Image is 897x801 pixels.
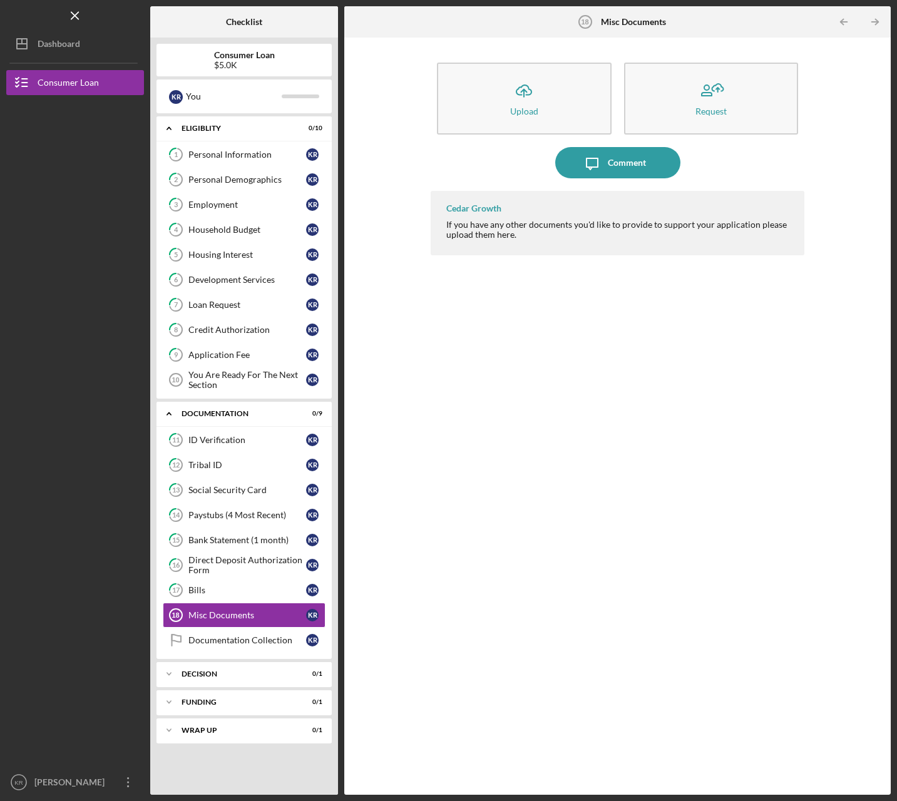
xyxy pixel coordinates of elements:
[306,198,319,211] div: K R
[163,628,325,653] a: Documentation CollectionKR
[306,173,319,186] div: K R
[172,611,179,619] tspan: 18
[695,106,727,116] div: Request
[601,17,666,27] b: Misc Documents
[163,292,325,317] a: 7Loan RequestKR
[172,586,180,594] tspan: 17
[306,459,319,471] div: K R
[172,486,180,494] tspan: 13
[446,203,501,213] div: Cedar Growth
[437,63,612,135] button: Upload
[188,460,306,470] div: Tribal ID
[6,31,144,56] button: Dashboard
[172,376,179,384] tspan: 10
[163,317,325,342] a: 8Credit AuthorizationKR
[188,555,306,575] div: Direct Deposit Authorization Form
[163,427,325,452] a: 11ID VerificationKR
[226,17,262,27] b: Checklist
[306,148,319,161] div: K R
[581,18,588,26] tspan: 18
[306,534,319,546] div: K R
[163,528,325,553] a: 15Bank Statement (1 month)KR
[163,217,325,242] a: 4Household BudgetKR
[163,578,325,603] a: 17BillsKR
[188,150,306,160] div: Personal Information
[174,251,178,259] tspan: 5
[163,142,325,167] a: 1Personal InformationKR
[182,670,291,678] div: Decision
[300,410,322,417] div: 0 / 9
[174,276,178,284] tspan: 6
[624,63,799,135] button: Request
[163,603,325,628] a: 18Misc DocumentsKR
[182,410,291,417] div: Documentation
[174,351,178,359] tspan: 9
[188,325,306,335] div: Credit Authorization
[163,477,325,503] a: 13Social Security CardKR
[306,298,319,311] div: K R
[172,561,180,569] tspan: 16
[188,535,306,545] div: Bank Statement (1 month)
[306,609,319,621] div: K R
[172,511,180,519] tspan: 14
[163,192,325,217] a: 3EmploymentKR
[186,86,282,107] div: You
[306,273,319,286] div: K R
[188,175,306,185] div: Personal Demographics
[188,610,306,620] div: Misc Documents
[172,461,180,469] tspan: 12
[306,584,319,596] div: K R
[163,167,325,192] a: 2Personal DemographicsKR
[300,125,322,132] div: 0 / 10
[446,220,792,240] div: If you have any other documents you'd like to provide to support your application please upload t...
[163,342,325,367] a: 9Application FeeKR
[188,275,306,285] div: Development Services
[188,435,306,445] div: ID Verification
[188,300,306,310] div: Loan Request
[163,452,325,477] a: 12Tribal IDKR
[182,727,291,734] div: Wrap up
[188,350,306,360] div: Application Fee
[306,559,319,571] div: K R
[14,779,23,786] text: KR
[306,324,319,336] div: K R
[188,200,306,210] div: Employment
[174,226,178,234] tspan: 4
[188,510,306,520] div: Paystubs (4 Most Recent)
[188,635,306,645] div: Documentation Collection
[306,434,319,446] div: K R
[306,349,319,361] div: K R
[163,503,325,528] a: 14Paystubs (4 Most Recent)KR
[555,147,680,178] button: Comment
[174,326,178,334] tspan: 8
[510,106,538,116] div: Upload
[163,367,325,392] a: 10You Are Ready For The Next SectionKR
[300,727,322,734] div: 0 / 1
[608,147,646,178] div: Comment
[6,70,144,95] button: Consumer Loan
[174,301,178,309] tspan: 7
[300,670,322,678] div: 0 / 1
[188,585,306,595] div: Bills
[169,90,183,104] div: K R
[6,770,144,795] button: KR[PERSON_NAME]
[188,370,306,390] div: You Are Ready For The Next Section
[306,248,319,261] div: K R
[31,770,113,798] div: [PERSON_NAME]
[163,553,325,578] a: 16Direct Deposit Authorization FormKR
[174,151,178,159] tspan: 1
[306,223,319,236] div: K R
[306,509,319,521] div: K R
[174,201,178,209] tspan: 3
[38,31,80,59] div: Dashboard
[306,374,319,386] div: K R
[300,698,322,706] div: 0 / 1
[182,698,291,706] div: Funding
[188,485,306,495] div: Social Security Card
[188,250,306,260] div: Housing Interest
[172,436,180,444] tspan: 11
[214,50,275,60] b: Consumer Loan
[172,536,180,544] tspan: 15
